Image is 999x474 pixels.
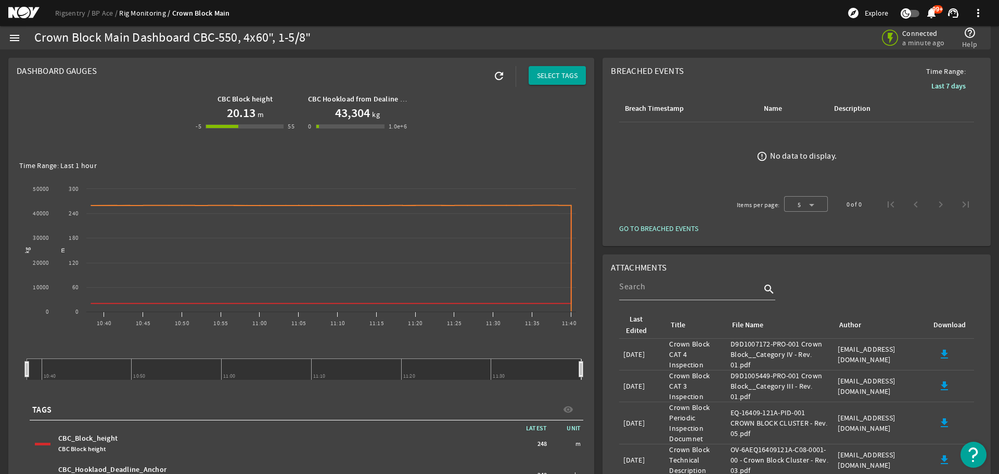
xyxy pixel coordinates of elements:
[59,248,67,252] text: m
[625,103,684,114] div: Breach Timestamp
[69,234,79,242] text: 180
[33,284,49,291] text: 10000
[764,103,782,114] div: Name
[34,33,311,43] div: Crown Block Main Dashboard CBC-550, 4x60", 1-5/8"
[731,407,829,439] div: EQ-16409-121A-PID-001 CROWN BLOCK CLUSTER - Rev. 05.pdf
[92,8,119,18] a: BP Ace
[252,319,267,327] text: 11:00
[832,103,921,114] div: Description
[731,339,829,370] div: D9D1007172-PRO-001 Crown Block__Category IV - Rev. 01.pdf
[732,319,763,331] div: File Name
[964,27,976,39] mat-icon: help_outline
[731,370,829,402] div: D9D1005449-PRO-001 Crown Block__Category III - Rev. 01.pdf
[933,319,966,331] div: Download
[960,442,987,468] button: Open Resource Center
[838,376,924,396] div: [EMAIL_ADDRESS][DOMAIN_NAME]
[217,94,273,104] b: CBC Block height
[17,66,97,76] span: Dashboard Gauges
[619,280,761,293] input: Search
[902,38,946,47] span: a minute ago
[46,308,49,316] text: 0
[902,29,946,38] span: Connected
[537,439,547,449] span: 248
[447,319,462,327] text: 11:25
[69,259,79,267] text: 120
[962,39,977,49] span: Help
[119,8,172,18] a: Rig Monitoring
[669,319,718,331] div: Title
[757,151,767,162] mat-icon: error_outline
[255,109,264,120] span: m
[562,319,577,327] text: 11:40
[575,439,581,449] span: m
[838,413,924,433] div: [EMAIL_ADDRESS][DOMAIN_NAME]
[526,424,553,432] span: LATEST
[552,423,583,433] span: UNIT
[408,319,422,327] text: 11:20
[762,103,820,114] div: Name
[611,66,684,76] span: Breached Events
[834,103,870,114] div: Description
[8,32,21,44] mat-icon: menu
[370,109,380,120] span: kg
[763,283,775,296] i: search
[623,381,661,391] div: [DATE]
[923,76,974,95] button: Last 7 days
[843,5,892,21] button: Explore
[196,121,201,132] div: -5
[623,314,657,337] div: Last Edited
[33,259,49,267] text: 20000
[58,433,188,454] div: CBC_Block_height
[136,319,150,327] text: 10:45
[288,121,294,132] div: 55
[175,319,189,327] text: 10:50
[97,319,111,327] text: 10:40
[17,173,581,335] svg: Chart title
[611,219,707,238] button: GO TO BREACHED EVENTS
[918,66,974,76] span: Time Range:
[838,450,924,470] div: [EMAIL_ADDRESS][DOMAIN_NAME]
[58,445,106,453] span: CBC Block height
[389,121,407,132] div: 1.0e+6
[335,105,370,121] h1: 43,304
[931,81,966,91] b: Last 7 days
[737,200,780,210] div: Items per page:
[623,349,661,360] div: [DATE]
[838,319,919,331] div: Author
[213,319,228,327] text: 10:55
[493,70,505,82] mat-icon: refresh
[623,455,661,465] div: [DATE]
[486,319,501,327] text: 11:30
[23,247,31,254] text: kg
[330,319,345,327] text: 11:10
[938,380,951,392] mat-icon: file_download
[938,417,951,429] mat-icon: file_download
[938,454,951,466] mat-icon: file_download
[669,370,722,402] div: Crown Block CAT 3 Inspection
[966,1,991,25] button: more_vert
[947,7,959,19] mat-icon: support_agent
[55,8,92,18] a: Rigsentry
[839,319,861,331] div: Author
[671,319,685,331] div: Title
[525,319,540,327] text: 11:35
[33,185,49,193] text: 50000
[32,405,52,415] span: TAGS
[308,121,311,132] div: 0
[33,210,49,217] text: 40000
[291,319,306,327] text: 11:05
[669,339,722,370] div: Crown Block CAT 4 Inspection
[938,348,951,361] mat-icon: file_download
[925,7,938,19] mat-icon: notifications
[529,66,586,85] button: SELECT TAGS
[847,7,860,19] mat-icon: explore
[75,308,79,316] text: 0
[227,105,255,121] h1: 20.13
[625,314,647,337] div: Last Edited
[623,418,661,428] div: [DATE]
[69,185,79,193] text: 300
[847,199,862,210] div: 0 of 0
[33,234,49,242] text: 30000
[369,319,384,327] text: 11:15
[72,284,79,291] text: 60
